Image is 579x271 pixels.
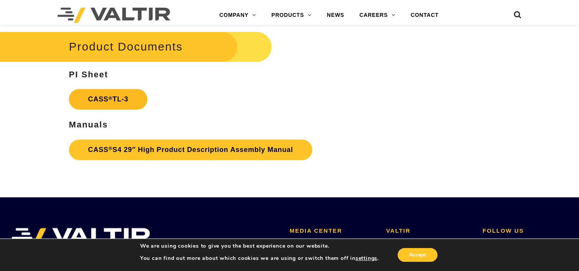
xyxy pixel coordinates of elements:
[398,248,437,262] button: Accept
[386,228,471,234] h2: VALTIR
[212,8,264,23] a: COMPANY
[11,228,150,247] img: VALTIR
[108,95,113,101] sup: ®
[356,255,377,262] button: settings
[264,8,319,23] a: PRODUCTS
[69,120,108,129] strong: Manuals
[69,139,312,160] a: CASS®S4 29″ High Product Description Assembly Manual
[140,255,379,262] p: You can find out more about which cookies we are using or switch them off in .
[108,145,113,151] sup: ®
[57,8,170,23] img: Valtir
[483,228,568,234] h2: FOLLOW US
[319,8,352,23] a: NEWS
[69,70,108,79] strong: PI Sheet
[403,8,446,23] a: CONTACT
[352,8,403,23] a: CAREERS
[140,243,379,250] p: We are using cookies to give you the best experience on our website.
[290,228,375,234] h2: MEDIA CENTER
[69,89,147,109] a: CASS®TL-3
